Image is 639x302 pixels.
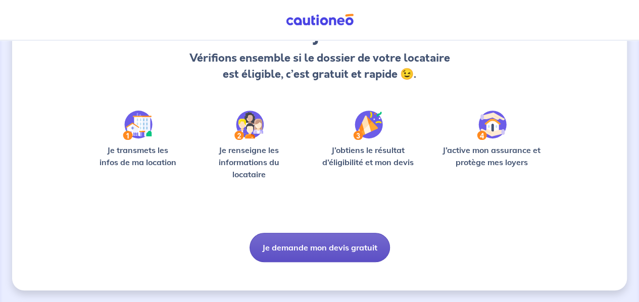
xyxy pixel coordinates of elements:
[234,111,264,140] img: /static/c0a346edaed446bb123850d2d04ad552/Step-2.svg
[187,50,452,82] p: Vérifions ensemble si le dossier de votre locataire est éligible, c’est gratuit et rapide 😉.
[437,144,546,168] p: J’active mon assurance et protège mes loyers
[353,111,383,140] img: /static/f3e743aab9439237c3e2196e4328bba9/Step-3.svg
[315,144,421,168] p: J’obtiens le résultat d’éligibilité et mon devis
[123,111,153,140] img: /static/90a569abe86eec82015bcaae536bd8e6/Step-1.svg
[199,144,299,180] p: Je renseigne les informations du locataire
[93,144,182,168] p: Je transmets les infos de ma location
[477,111,507,140] img: /static/bfff1cf634d835d9112899e6a3df1a5d/Step-4.svg
[187,22,452,46] h3: Bonjour !
[250,233,390,262] button: Je demande mon devis gratuit
[282,14,358,26] img: Cautioneo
